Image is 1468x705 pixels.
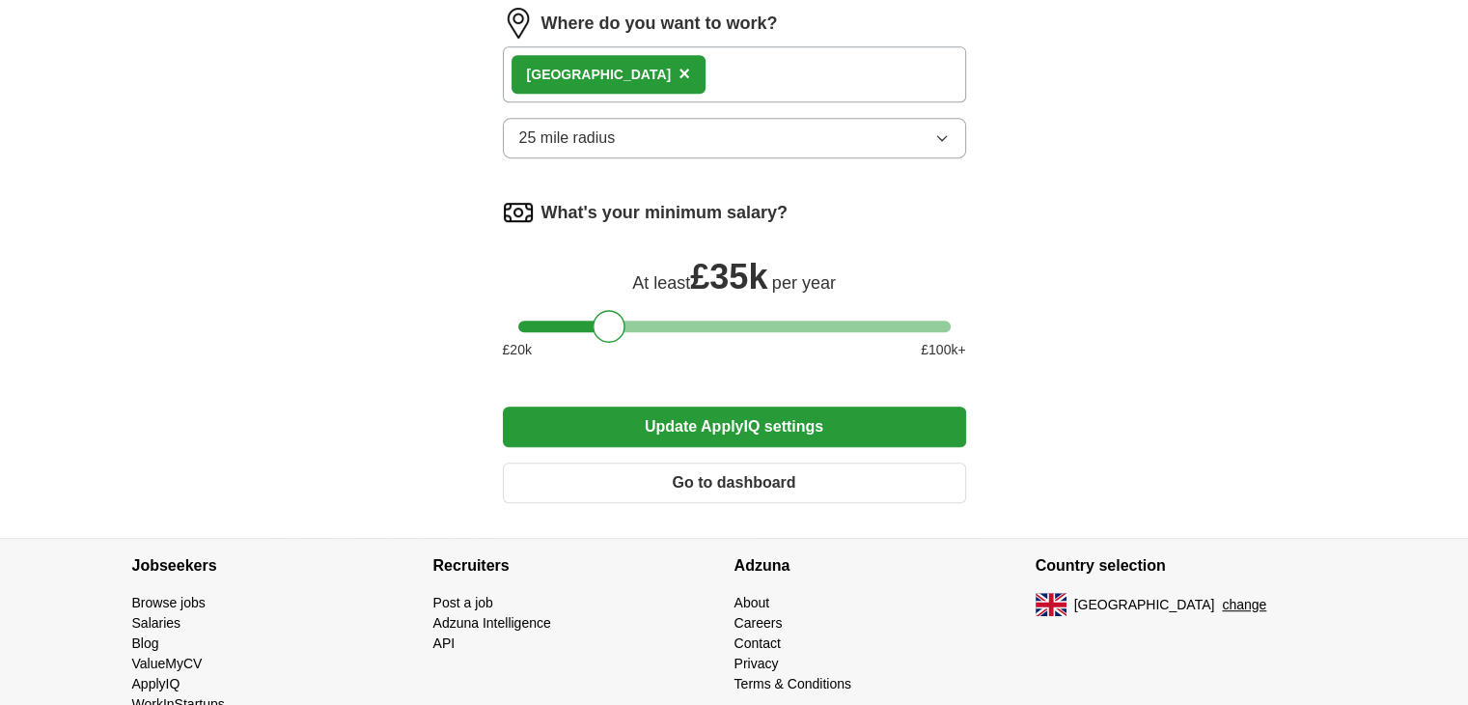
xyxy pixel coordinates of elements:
label: What's your minimum salary? [541,200,788,226]
a: Careers [734,615,783,631]
a: ValueMyCV [132,656,203,671]
a: Browse jobs [132,595,206,610]
a: Privacy [734,656,779,671]
span: per year [772,273,836,293]
button: 25 mile radius [503,118,966,158]
a: Contact [734,635,781,651]
span: [GEOGRAPHIC_DATA] [1074,595,1215,615]
div: [GEOGRAPHIC_DATA] [527,65,672,85]
label: Where do you want to work? [541,11,778,37]
a: Post a job [433,595,493,610]
span: × [679,63,690,84]
button: Update ApplyIQ settings [503,407,966,447]
a: Blog [132,635,159,651]
a: Salaries [132,615,181,631]
h4: Country selection [1036,539,1337,593]
button: Go to dashboard [503,463,966,503]
a: About [734,595,770,610]
a: Adzuna Intelligence [433,615,551,631]
a: ApplyIQ [132,676,180,691]
span: At least [632,273,690,293]
a: Terms & Conditions [734,676,851,691]
img: location.png [503,8,534,39]
span: £ 35k [690,257,767,296]
button: change [1222,595,1266,615]
a: API [433,635,456,651]
span: £ 20 k [503,340,532,360]
img: UK flag [1036,593,1066,616]
img: salary.png [503,197,534,228]
button: × [679,60,690,89]
span: £ 100 k+ [921,340,965,360]
span: 25 mile radius [519,127,616,150]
